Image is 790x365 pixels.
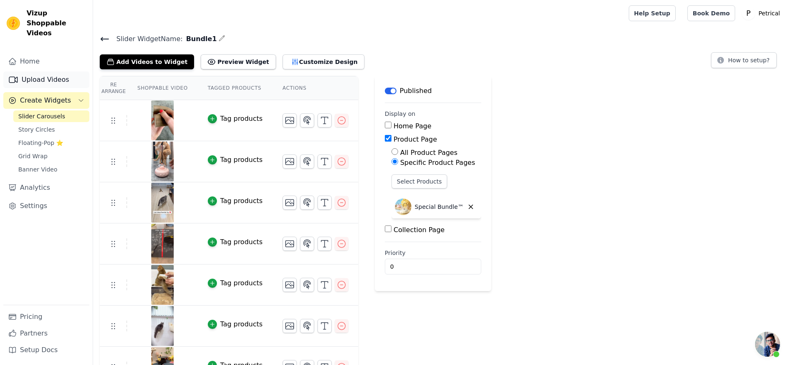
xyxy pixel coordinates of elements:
[13,124,89,135] a: Story Circles
[220,196,263,206] div: Tag products
[3,325,89,342] a: Partners
[13,110,89,122] a: Slider Carousels
[13,137,89,149] a: Floating-Pop ⭐
[391,174,447,189] button: Select Products
[3,179,89,196] a: Analytics
[100,54,194,69] button: Add Videos to Widget
[385,110,416,118] legend: Display on
[208,196,263,206] button: Tag products
[755,332,780,357] div: Open chat
[110,34,183,44] span: Slider Widget Name:
[18,139,63,147] span: Floating-Pop ⭐
[283,237,297,251] button: Change Thumbnail
[27,8,86,38] span: Vizup Shoppable Videos
[3,53,89,70] a: Home
[208,319,263,329] button: Tag products
[151,100,174,140] img: vizup-images-a59f.png
[151,306,174,346] img: vizup-images-f07c.png
[415,203,464,211] p: Special Bundle™
[3,71,89,88] a: Upload Videos
[20,96,71,105] span: Create Widgets
[283,319,297,333] button: Change Thumbnail
[220,278,263,288] div: Tag products
[394,226,445,234] label: Collection Page
[100,76,127,100] th: Re Arrange
[220,114,263,124] div: Tag products
[198,76,273,100] th: Tagged Products
[3,198,89,214] a: Settings
[151,265,174,305] img: vizup-images-4443.png
[151,142,174,181] img: vizup-images-0f3d.png
[151,224,174,264] img: vizup-images-dd75.png
[395,198,411,215] img: Special Bundle™
[208,114,263,124] button: Tag products
[13,164,89,175] a: Banner Video
[400,86,432,96] p: Published
[3,92,89,109] button: Create Widgets
[127,76,197,100] th: Shoppable Video
[18,152,47,160] span: Grid Wrap
[201,54,276,69] button: Preview Widget
[687,5,735,21] a: Book Demo
[283,196,297,210] button: Change Thumbnail
[755,6,783,21] p: Petrical
[18,165,57,174] span: Banner Video
[400,159,475,167] label: Specific Product Pages
[746,9,751,17] text: P
[742,6,783,21] button: P Petrical
[394,135,437,143] label: Product Page
[7,17,20,30] img: Vizup
[18,125,55,134] span: Story Circles
[464,200,478,214] button: Delete widget
[283,278,297,292] button: Change Thumbnail
[400,149,458,157] label: All Product Pages
[220,155,263,165] div: Tag products
[208,155,263,165] button: Tag products
[283,113,297,127] button: Change Thumbnail
[711,52,777,68] button: How to setup?
[711,58,777,66] a: How to setup?
[394,122,431,130] label: Home Page
[3,342,89,358] a: Setup Docs
[13,150,89,162] a: Grid Wrap
[151,183,174,223] img: tn-e7ae85c1c1804354baa8f8f577a69544.png
[183,34,217,44] span: Bundle1
[3,309,89,325] a: Pricing
[220,319,263,329] div: Tag products
[283,154,297,169] button: Change Thumbnail
[208,278,263,288] button: Tag products
[208,237,263,247] button: Tag products
[219,33,225,44] div: Edit Name
[273,76,358,100] th: Actions
[283,54,364,69] button: Customize Design
[220,237,263,247] div: Tag products
[18,112,65,120] span: Slider Carousels
[385,249,481,257] label: Priority
[629,5,676,21] a: Help Setup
